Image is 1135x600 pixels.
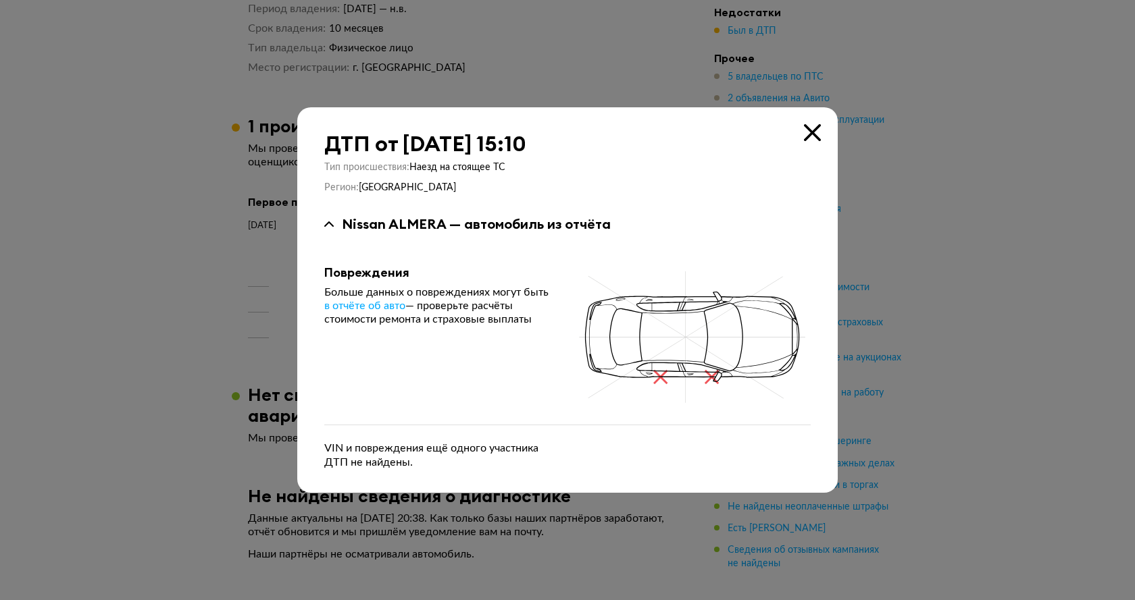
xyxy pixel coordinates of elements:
div: Больше данных о повреждениях могут быть — проверьте расчёты стоимости ремонта и страховые выплаты [324,285,553,326]
span: VIN и повреждения ещё одного участника ДТП не найдены. [324,443,538,468]
div: Регион : [324,182,811,194]
div: Тип происшествия : [324,161,811,173]
span: в отчёте об авто [324,300,405,311]
div: Повреждения [324,265,553,280]
a: в отчёте об авто [324,299,405,312]
div: ДТП от [DATE] 15:10 [324,132,811,156]
span: [GEOGRAPHIC_DATA] [359,183,456,192]
div: Nissan ALMERA — автомобиль из отчёта [342,215,611,233]
span: Наезд на стоящее ТС [409,163,505,172]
